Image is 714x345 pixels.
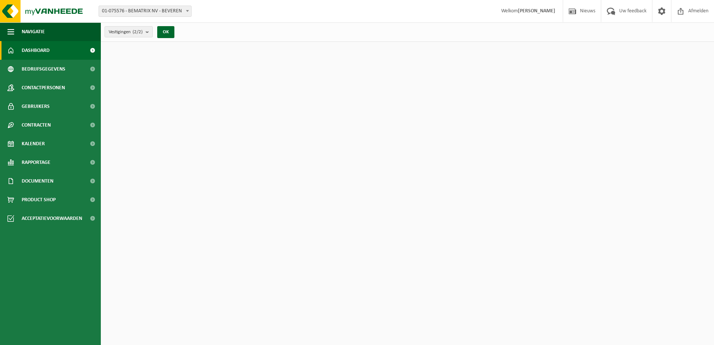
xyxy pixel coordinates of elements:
[22,97,50,116] span: Gebruikers
[105,26,153,37] button: Vestigingen(2/2)
[22,22,45,41] span: Navigatie
[99,6,192,17] span: 01-075576 - BEMATRIX NV - BEVEREN
[22,134,45,153] span: Kalender
[22,78,65,97] span: Contactpersonen
[133,29,143,34] count: (2/2)
[22,41,50,60] span: Dashboard
[22,172,53,190] span: Documenten
[157,26,174,38] button: OK
[109,27,143,38] span: Vestigingen
[22,153,50,172] span: Rapportage
[518,8,555,14] strong: [PERSON_NAME]
[99,6,191,16] span: 01-075576 - BEMATRIX NV - BEVEREN
[22,190,56,209] span: Product Shop
[22,60,65,78] span: Bedrijfsgegevens
[22,116,51,134] span: Contracten
[22,209,82,228] span: Acceptatievoorwaarden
